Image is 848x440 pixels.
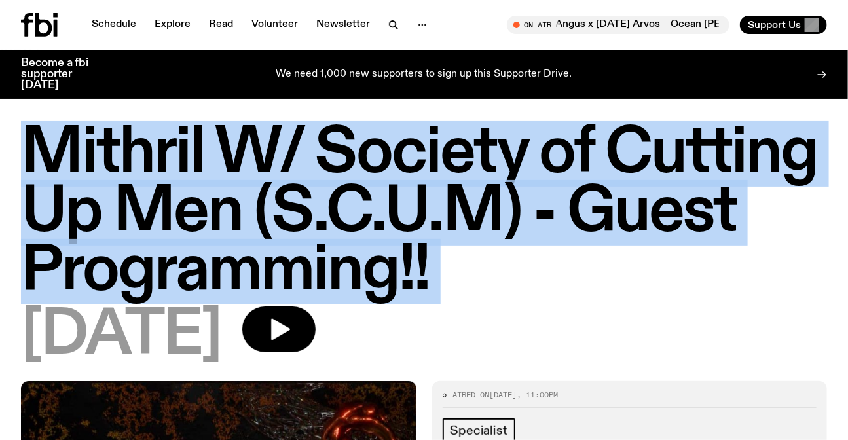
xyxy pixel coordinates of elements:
[507,16,729,34] button: On AirOcean [PERSON_NAME] & Angus x [DATE] ArvosOcean [PERSON_NAME] & Angus x [DATE] Arvos
[21,58,105,91] h3: Become a fbi supporter [DATE]
[453,390,490,400] span: Aired on
[308,16,378,34] a: Newsletter
[748,19,801,31] span: Support Us
[84,16,144,34] a: Schedule
[517,390,559,400] span: , 11:00pm
[21,306,221,365] span: [DATE]
[490,390,517,400] span: [DATE]
[276,69,572,81] p: We need 1,000 new supporters to sign up this Supporter Drive.
[147,16,198,34] a: Explore
[201,16,241,34] a: Read
[244,16,306,34] a: Volunteer
[451,424,507,438] span: Specialist
[740,16,827,34] button: Support Us
[21,124,827,301] h1: Mithril W/ Society of Cutting Up Men (S.C.U.M) - Guest Programming!!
